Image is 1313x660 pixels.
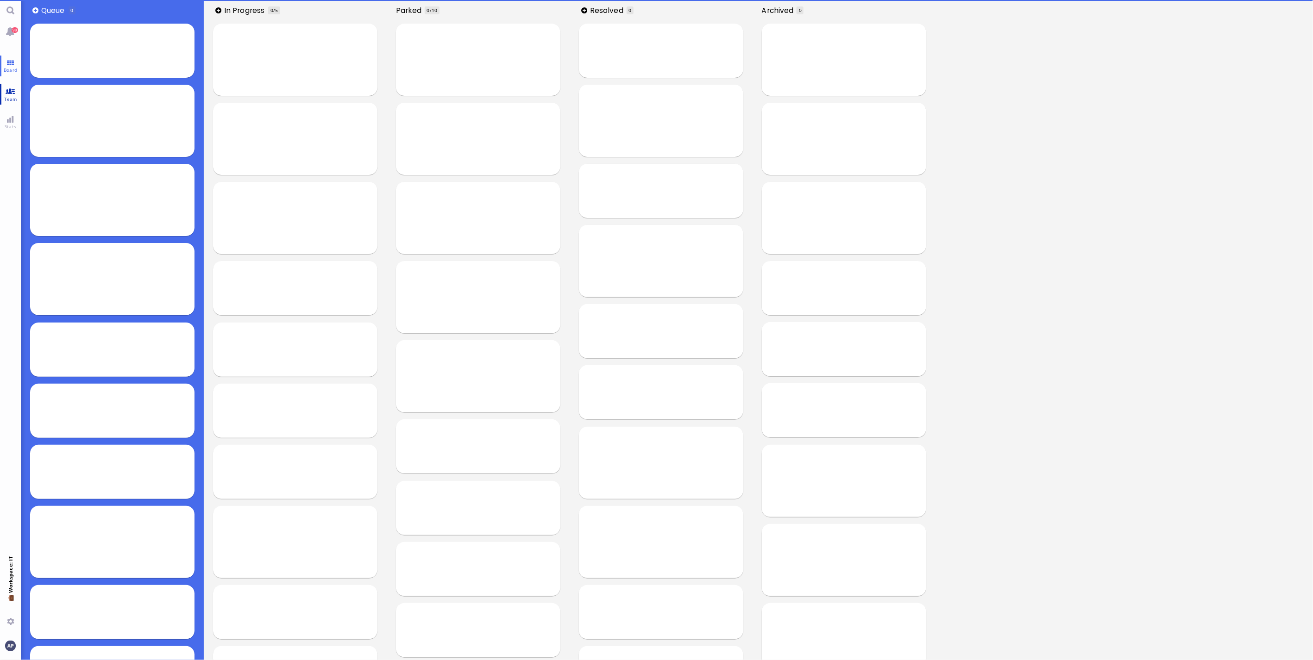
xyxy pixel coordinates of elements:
span: Archived [762,5,797,16]
span: Parked [396,5,425,16]
span: 💼 Workspace: IT [7,593,14,614]
img: You [5,641,15,651]
span: 0 [70,7,73,13]
span: Stats [2,123,19,130]
span: Board [1,67,19,73]
span: 0 [270,7,273,13]
span: Resolved [590,5,627,16]
button: Add [215,7,221,13]
button: Add [32,7,38,13]
span: Team [2,96,19,102]
span: Queue [41,5,68,16]
span: /10 [430,7,437,13]
span: 99 [12,27,18,33]
button: Add [581,7,587,13]
span: /5 [273,7,278,13]
span: In progress [224,5,268,16]
span: 0 [427,7,430,13]
span: 0 [628,7,631,13]
span: 0 [799,7,802,13]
